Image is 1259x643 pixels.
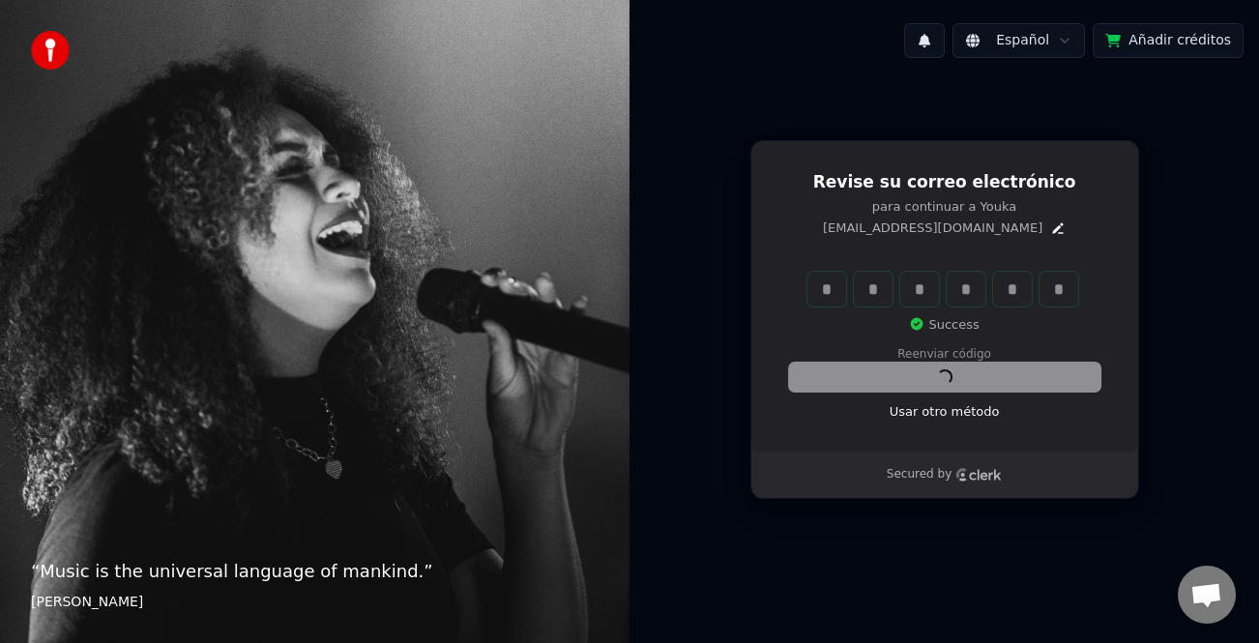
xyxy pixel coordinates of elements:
p: Secured by [887,467,952,482]
button: Añadir créditos [1093,23,1244,58]
a: Usar otro método [890,403,1000,421]
p: Success [909,316,979,334]
a: Clerk logo [955,468,1002,482]
footer: [PERSON_NAME] [31,593,599,612]
p: “ Music is the universal language of mankind. ” [31,558,599,585]
h1: Revise su correo electrónico [789,171,1100,194]
div: Verification code input [804,268,1082,310]
img: youka [31,31,70,70]
p: para continuar a Youka [789,198,1100,216]
a: Chat abierto [1178,566,1236,624]
p: [EMAIL_ADDRESS][DOMAIN_NAME] [823,219,1042,237]
button: Edit [1050,220,1066,236]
